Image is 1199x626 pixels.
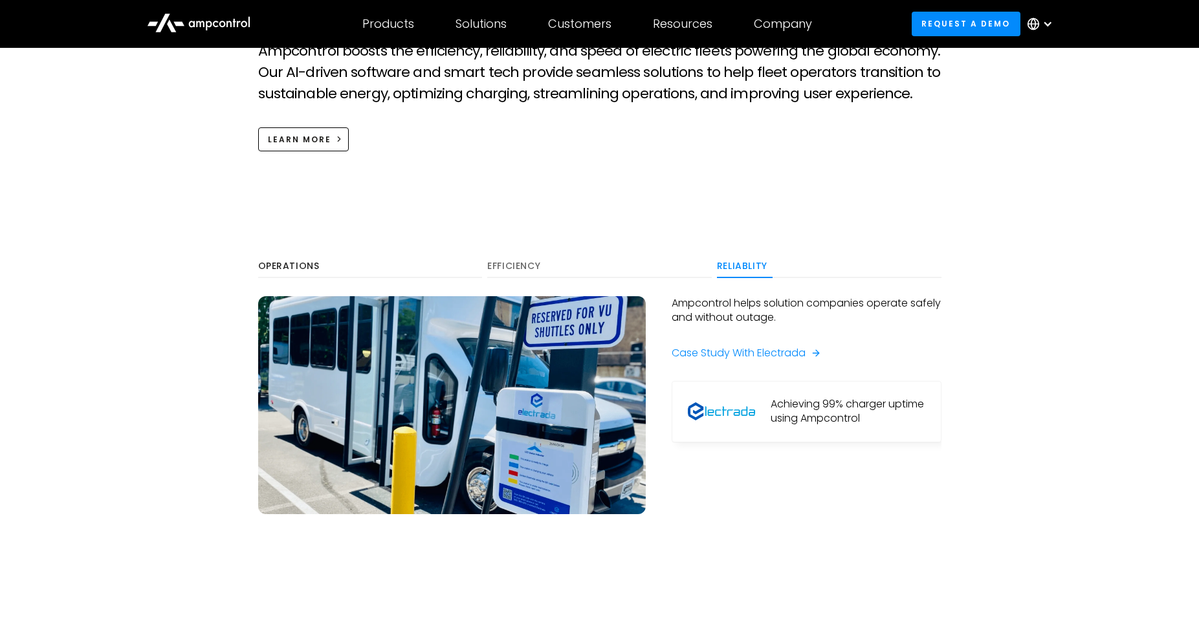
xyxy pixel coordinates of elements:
span: n [589,85,598,102]
span: n [709,85,718,102]
span: c [683,43,691,59]
span: u [265,85,274,102]
span: e [596,43,604,59]
span: o [299,43,307,59]
span: r [322,43,327,59]
span: o [626,43,634,59]
span: t [532,43,537,59]
a: Case Study With Electrada [672,346,941,360]
span: n [297,85,306,102]
span: u [803,85,812,102]
span: , [388,85,390,102]
p: Ampcontrol helps solution companies operate safely and without outage. [672,296,941,325]
span: e [604,43,613,59]
span: e [619,64,627,81]
span: n [679,85,688,102]
div: Operations [258,261,483,272]
span: n [456,43,465,59]
span: g [454,85,463,102]
span: e [340,85,348,102]
span: n [509,85,518,102]
span: t [316,43,322,59]
span: e [328,85,336,102]
div: Solutions [456,17,507,31]
span: a [870,64,879,81]
span: t [371,64,376,81]
span: r [366,85,371,102]
span: a [505,43,514,59]
span: i [778,85,781,102]
span: i [445,43,447,59]
span: , [544,43,546,59]
span: u [269,64,278,81]
span: a [387,64,396,81]
span: p [630,85,639,102]
span: b [848,43,857,59]
span: e [416,43,424,59]
span: o [836,64,844,81]
span: r [648,85,654,102]
span: n [445,85,454,102]
span: c [291,43,299,59]
span: i [895,64,897,81]
span: e [640,85,648,102]
span: i [777,43,780,59]
span: t [375,43,380,59]
div: Resources [653,17,712,31]
div: Efficiency [487,261,712,272]
span: s [533,85,540,102]
span: r [485,43,490,59]
span: e [773,64,782,81]
a: Learn more [258,127,349,151]
span: , [480,43,482,59]
span: l [499,43,502,59]
span: o [393,85,401,102]
span: e [702,43,710,59]
span: a [822,64,831,81]
span: l [762,64,765,81]
span: o [840,43,848,59]
span: l [659,64,662,81]
span: r [758,85,763,102]
span: n [885,85,894,102]
span: m [419,85,434,102]
span: e [808,64,817,81]
span: g [371,85,380,102]
span: v [771,85,778,102]
span: a [549,43,558,59]
span: c [466,85,474,102]
span: f [366,64,371,81]
span: p [744,64,753,81]
span: s [688,85,694,102]
span: x [844,85,850,102]
span: l [615,64,619,81]
span: f [757,64,762,81]
span: r [545,85,550,102]
span: e [765,64,773,81]
span: n [879,64,888,81]
span: I [295,64,298,81]
span: i [523,43,526,59]
span: c [502,64,510,81]
span: a [591,64,600,81]
span: t [663,85,668,102]
span: i [320,64,323,81]
span: o [743,43,752,59]
span: e [494,64,502,81]
span: o [357,64,366,81]
span: r [396,64,401,81]
span: e [901,85,910,102]
span: s [576,64,582,81]
span: n [600,85,610,102]
span: i [553,64,555,81]
span: b [316,85,325,102]
span: e [876,85,885,102]
span: a [483,85,492,102]
span: p [282,43,291,59]
span: o [537,64,545,81]
span: y [380,85,388,102]
span: f [634,43,639,59]
span: A [258,43,267,59]
span: v [545,64,553,81]
span: n [559,43,568,59]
